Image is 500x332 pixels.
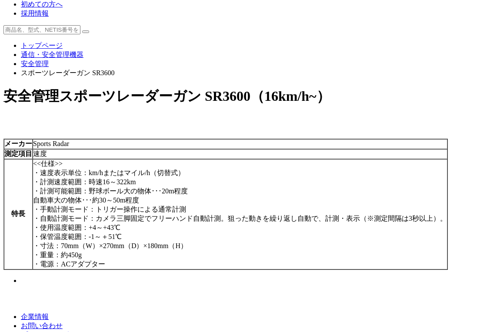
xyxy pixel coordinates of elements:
[4,149,33,159] th: 測定項目
[21,51,83,58] a: 通信・安全管理機器
[21,0,63,8] a: 初めての方へ
[4,159,33,269] th: 特長
[33,149,447,159] td: 速度
[33,139,447,149] td: Sports Radar
[21,60,49,67] a: 安全管理
[21,322,63,329] a: お問い合わせ
[21,313,49,320] a: 企業情報
[33,159,447,269] td: <<仕様>> ・速度表示単位：km/hまたはマイル/h（切替式） ・計測速度範囲：時速16～322km ・計測可能範囲：野球ボール大の物体･･･20m程度 自動車大の物体･･･約30～50m程度...
[21,42,63,49] a: トップページ
[21,69,497,78] li: スポーツレーダーガン SR3600
[59,88,330,104] span: スポーツレーダーガン SR3600（16km/h~）
[3,88,59,104] span: 安全管理
[4,139,33,149] th: メーカー
[3,25,80,34] input: 商品名、型式、NETIS番号を入力してください
[21,10,49,17] a: 採用情報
